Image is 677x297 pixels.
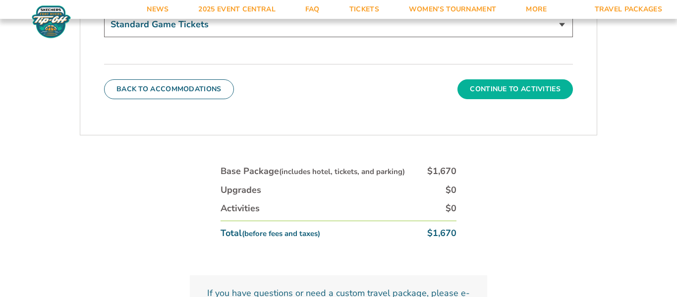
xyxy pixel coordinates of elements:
[457,79,573,99] button: Continue To Activities
[242,229,320,238] small: (before fees and taxes)
[104,79,234,99] button: Back To Accommodations
[221,202,260,215] div: Activities
[30,5,73,39] img: Fort Myers Tip-Off
[427,227,456,239] div: $1,670
[221,184,261,196] div: Upgrades
[446,202,456,215] div: $0
[221,227,320,239] div: Total
[427,165,456,178] div: $1,670
[221,165,405,178] div: Base Package
[446,184,456,196] div: $0
[279,167,405,177] small: (includes hotel, tickets, and parking)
